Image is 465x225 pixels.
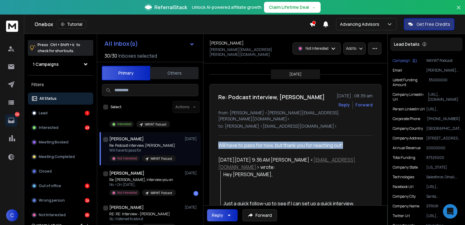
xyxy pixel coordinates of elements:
[28,80,93,89] h3: Filters
[117,156,137,161] p: Not Interested
[28,92,93,105] button: All Status
[109,136,144,142] h1: [PERSON_NAME]
[39,169,52,174] p: Closed
[118,52,157,59] h3: Inboxes selected
[426,213,460,218] p: [URL][DOMAIN_NAME]
[35,20,309,29] div: Onebox
[185,171,198,176] p: [DATE]
[393,58,417,63] button: Campaign
[346,46,356,51] p: Add to
[218,110,373,122] p: from: [PERSON_NAME] <[PERSON_NAME][EMAIL_ADDRESS][PERSON_NAME][DOMAIN_NAME]>
[104,41,138,47] h1: All Inbox(s)
[15,112,20,117] p: 114
[28,151,93,163] button: Meeting Completed
[85,213,90,217] div: 26
[393,146,420,150] p: Annual Revenue
[109,143,176,148] p: Re: Podcast interview, [PERSON_NAME]
[185,205,198,210] p: [DATE]
[209,47,289,57] p: [PERSON_NAME][EMAIL_ADDRESS][PERSON_NAME][DOMAIN_NAME]
[218,93,325,101] h1: Re: Podcast interview, [PERSON_NAME]
[218,123,373,129] p: to: [PERSON_NAME] <[EMAIL_ADDRESS][DOMAIN_NAME]>
[393,194,416,199] p: Company City
[117,122,131,126] p: Interested
[39,183,61,188] p: Out of office
[109,148,176,153] p: Will have to pass for
[426,136,460,141] p: [STREET_ADDRESS][PERSON_NAME][US_STATE]
[393,165,418,170] p: Company State
[207,209,238,221] button: Reply
[39,140,68,145] p: Meeting Booked
[393,92,428,102] p: Company Linkedin Url
[85,183,90,188] div: 6
[426,184,460,189] p: [URL][DOMAIN_NAME]
[109,182,176,187] p: No > On [DATE],
[393,213,410,218] p: Twitter Url
[242,209,277,221] button: Forward
[404,18,454,30] button: Get Free Credits
[393,126,423,131] p: Company Country
[39,125,58,130] p: Interested
[393,204,419,209] p: Company Name
[443,204,457,219] div: Open Intercom Messenger
[150,66,199,80] button: Others
[28,58,93,70] button: 1 Campaigns
[192,4,262,10] p: Unlock AI-powered affiliate growth
[429,78,460,87] p: 35000000
[393,107,425,112] p: Person Linkedin Url
[417,21,450,27] p: Get Free Credits
[154,4,187,11] span: ReferralStack
[39,96,57,101] p: All Status
[305,46,328,51] p: Not Interested
[218,142,368,149] div: Will have to pass for now, but thank you for reaching out!
[145,122,167,127] p: WAYWT Podcast
[393,155,415,160] p: Total Funding
[337,93,373,99] p: [DATE] : 08:39 am
[109,177,176,182] p: Re: [PERSON_NAME], interview you on
[85,125,90,130] div: 48
[426,175,460,180] p: Salesforce, Gmail, Pardot, Google Apps, Microsoft Office 365, Amazon AWS, WP Engine, React Redux,...
[393,116,420,121] p: Corporate Phone
[355,102,373,108] div: Forward
[426,194,460,199] p: Santa [PERSON_NAME]
[28,107,93,119] button: Lead1
[426,107,460,112] p: [URL][DOMAIN_NAME]
[57,20,86,29] button: Tutorial
[39,154,75,159] p: Meeting Completed
[426,155,460,160] p: 87525000
[428,92,460,102] p: [URL][DOMAIN_NAME]
[100,38,200,50] button: All Inbox(s)
[85,198,90,203] div: 24
[426,58,460,63] p: WAYWT Podcast
[117,190,137,195] p: Not Interested
[28,122,93,134] button: Interested48
[28,165,93,177] button: Closed
[28,209,93,221] button: Not Interested26
[102,66,150,80] button: Primary
[393,68,402,73] p: Email
[426,116,460,121] p: '[PHONE_NUMBER]
[85,111,90,116] div: 1
[6,209,18,221] button: C
[33,61,59,67] h1: 1 Campaigns
[5,114,17,126] a: 114
[109,217,176,221] p: So, I listened to about
[393,78,429,87] p: Latest Funding Amount
[312,4,316,10] span: →
[394,41,420,47] p: Lead Details
[426,165,460,170] p: [US_STATE]
[109,170,144,176] h1: [PERSON_NAME]
[28,180,93,192] button: Out of office6
[39,198,65,203] p: Wrong person
[49,41,75,48] span: Ctrl + Shift + k
[393,184,414,189] p: Facebook Url
[426,146,460,150] p: 20000000
[185,136,198,141] p: [DATE]
[426,126,460,131] p: [GEOGRAPHIC_DATA]
[218,156,368,171] div: [DATE][DATE] 9:36 AM [PERSON_NAME] < > wrote:
[393,175,414,180] p: Technologies
[28,136,93,148] button: Meeting Booked
[393,136,423,141] p: Company Address
[209,40,244,46] h1: [PERSON_NAME]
